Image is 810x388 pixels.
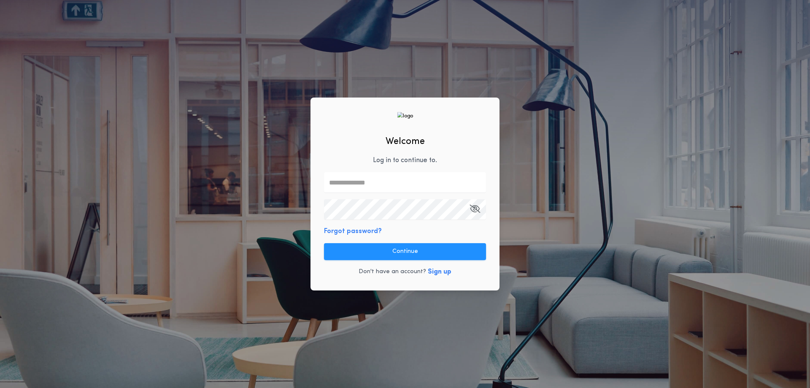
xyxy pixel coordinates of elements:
button: Forgot password? [324,226,382,236]
img: logo [397,112,413,120]
p: Log in to continue to . [373,155,437,166]
button: Continue [324,243,486,260]
button: Sign up [428,267,451,277]
p: Don't have an account? [359,268,426,276]
h2: Welcome [386,135,425,149]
